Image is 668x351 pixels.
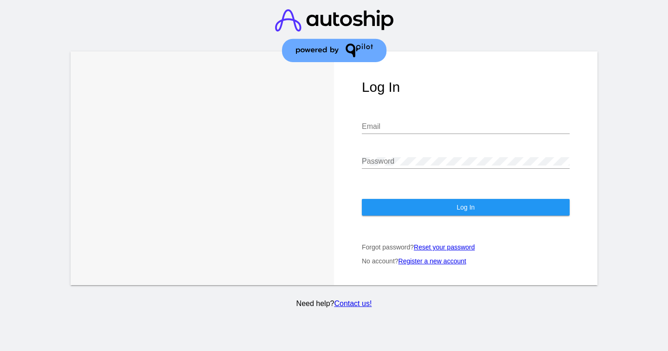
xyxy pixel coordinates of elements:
[456,204,475,211] span: Log In
[362,257,570,265] p: No account?
[362,79,570,95] h1: Log In
[398,257,466,265] a: Register a new account
[414,243,475,251] a: Reset your password
[69,300,599,308] p: Need help?
[362,199,570,216] button: Log In
[362,122,570,131] input: Email
[334,300,372,307] a: Contact us!
[362,243,570,251] p: Forgot password?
